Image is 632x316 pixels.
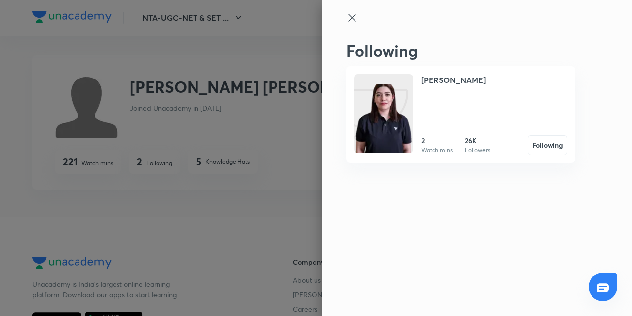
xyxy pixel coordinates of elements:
[421,146,453,155] p: Watch mins
[465,146,490,155] p: Followers
[421,74,486,86] h4: [PERSON_NAME]
[354,84,413,163] img: Unacademy
[421,135,453,146] h6: 2
[346,66,575,163] a: Unacademy[PERSON_NAME]2Watch mins26KFollowersFollowing
[346,41,575,60] h2: Following
[465,135,490,146] h6: 26K
[528,135,567,155] button: Following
